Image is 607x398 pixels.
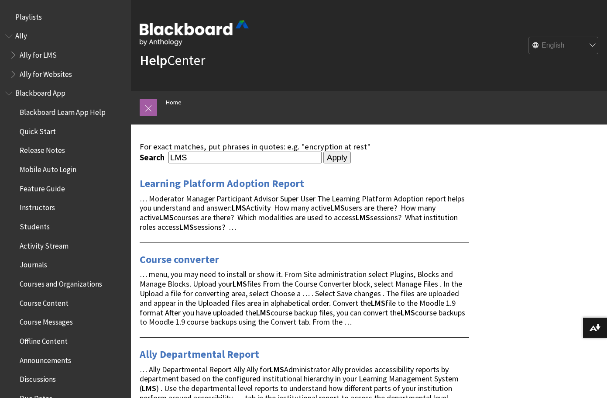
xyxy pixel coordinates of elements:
[323,152,351,164] input: Apply
[20,48,57,59] span: Ally for LMS
[20,239,69,250] span: Activity Stream
[140,253,219,266] a: Course converter
[20,105,106,117] span: Blackboard Learn App Help
[140,194,465,232] span: … Moderator Manager Participant Advisor Super User The Learning Platform Adoption report helps yo...
[140,347,259,361] a: Ally Departmental Report
[20,181,65,193] span: Feature Guide
[5,10,126,24] nav: Book outline for Playlists
[159,212,174,222] strong: LMS
[140,142,469,152] div: For exact matches, put phrases in quotes: e.g. "encryption at rest"
[5,29,126,82] nav: Book outline for Anthology Ally Help
[20,258,47,270] span: Journals
[20,143,65,155] span: Release Notes
[179,222,194,232] strong: LMS
[529,37,599,55] select: Site Language Selector
[140,52,167,69] strong: Help
[20,67,72,79] span: Ally for Websites
[142,383,156,393] strong: LMS
[401,308,415,318] strong: LMS
[20,277,102,288] span: Courses and Organizations
[140,52,205,69] a: HelpCenter
[20,219,50,231] span: Students
[140,269,465,327] span: … menu, you may need to install or show it. From Site administration select Plugins, Blocks and M...
[15,86,65,98] span: Blackboard App
[20,296,69,308] span: Course Content
[140,152,167,163] label: Search
[15,29,27,41] span: Ally
[330,203,345,213] strong: LMS
[20,353,71,365] span: Announcements
[20,201,55,212] span: Instructors
[371,298,385,308] strong: LMS
[140,21,249,46] img: Blackboard by Anthology
[140,177,304,190] a: Learning Platform Adoption Report
[233,279,247,289] strong: LMS
[20,315,73,327] span: Course Messages
[20,372,56,384] span: Discussions
[15,10,42,21] span: Playlists
[20,162,76,174] span: Mobile Auto Login
[232,203,246,213] strong: LMS
[20,334,68,346] span: Offline Content
[20,124,56,136] span: Quick Start
[270,364,284,374] strong: LMS
[256,308,271,318] strong: LMS
[166,97,182,108] a: Home
[356,212,370,222] strong: LMS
